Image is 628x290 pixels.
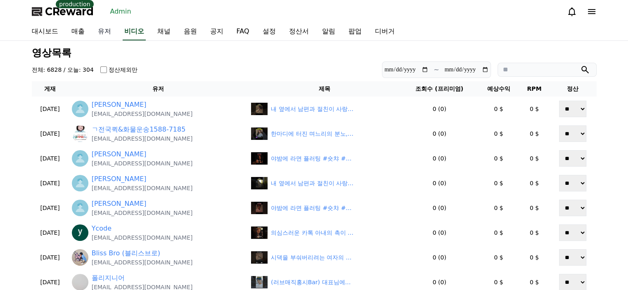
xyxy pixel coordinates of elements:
[32,220,69,245] td: [DATE]
[92,233,193,242] p: [EMAIL_ADDRESS][DOMAIN_NAME]
[251,103,268,115] img: default.jpg
[92,125,186,134] a: ㄱ전국퀵&화물운송1588-7185
[271,130,353,138] div: 한마디에 터진 며느리의 분노,모두가 경악했다.#숏챠, #shortcha, #조상신과시댁을묵사발냈습니다
[519,196,549,220] td: 0 $
[251,152,398,165] a: 야밤에 라면 플러팅 #숏챠 #shortcha #세상에서가장아픈키스
[401,97,478,121] td: 0 (0)
[478,121,519,146] td: 0 $
[32,81,69,97] th: 게재
[271,229,353,237] div: 의심스러운 카톡 아내의 촉이 발동 된다 #숏차 #shorcha #드라마
[401,146,478,171] td: 0 (0)
[107,231,159,252] a: Settings
[251,177,398,189] a: 내 옆에서 남편과 절친이 사랑을 나눈다 #숏챠 #shortcha #상간녀에게 빙의되었습니다
[401,245,478,270] td: 0 (0)
[271,179,353,188] div: 내 옆에서 남편과 절친이 사랑을 나눈다 #숏챠 #shortcha #상간녀에게 빙의되었습니다
[251,251,268,264] img: default.jpg
[251,202,398,214] a: 야밤에 라면 플러팅 #숏챠 #shortcha #세상에서가장아픈키스
[92,184,193,192] p: [EMAIL_ADDRESS][DOMAIN_NAME]
[315,23,342,40] a: 알림
[72,249,88,266] img: https://lh3.googleusercontent.com/a/ACg8ocLeYqALI1LxapgC6JmeklNJVDQIr8kEcSKs2Lr5_0eYipQelGN1=s96-c
[92,224,111,233] a: Ycode
[519,97,549,121] td: 0 $
[519,121,549,146] td: 0 $
[72,101,88,117] img: https://lh3.googleusercontent.com/a/ACg8ocIa8cS2LuFrXyXzhIEtppg_BZKmb9p00DO0_63D783G6WlAccob=s96-c
[519,220,549,245] td: 0 $
[45,5,94,18] span: CReward
[478,97,519,121] td: 0 $
[251,276,398,288] a: (러브매직홍시Bar) 대표님에게 솔직하게 고백하는 차성운 #러브매직홍시bar #숏차 #shortcha #드라마 #drama
[92,248,160,258] a: Bliss Bro (블리스브로)
[256,23,282,40] a: 설정
[92,159,193,167] p: [EMAIL_ADDRESS][DOMAIN_NAME]
[478,245,519,270] td: 0 $
[251,226,268,239] img: default.jpg
[251,103,398,115] a: 내 옆에서 남편과 절친이 사랑을 나눈다 #숏챠 #shortcha #상간녀에게빙의되었습니다
[32,5,94,18] a: CReward
[151,23,177,40] a: 채널
[519,171,549,196] td: 0 $
[478,81,519,97] th: 예상수익
[251,251,398,264] a: 시댁을 부숴버리려는 여자의 이야기 26화 | 엄마 | 깜포
[92,110,193,118] p: [EMAIL_ADDRESS][DOMAIN_NAME]
[69,244,93,251] span: Messages
[72,200,88,216] img: https://lh3.googleusercontent.com/a/ACg8ocIa8cS2LuFrXyXzhIEtppg_BZKmb9p00DO0_63D783G6WlAccob=s96-c
[519,146,549,171] td: 0 $
[72,150,88,167] img: https://lh3.googleusercontent.com/a/ACg8ocIa8cS2LuFrXyXzhIEtppg_BZKmb9p00DO0_63D783G6WlAccob=s96-c
[32,97,69,121] td: [DATE]
[251,177,268,189] img: default.jpg
[109,66,137,74] label: 정산제외만
[549,81,597,97] th: 정산
[251,226,398,239] a: 의심스러운 카톡 아내의 촉이 발동 된다 #숏차 #shorcha #드라마
[32,146,69,171] td: [DATE]
[401,171,478,196] td: 0 (0)
[271,105,353,113] div: 내 옆에서 남편과 절친이 사랑을 나눈다 #숏챠 #shortcha #상간녀에게빙의되었습니다
[32,196,69,220] td: [DATE]
[92,134,193,143] p: [EMAIL_ADDRESS][DOMAIN_NAME]
[92,100,147,110] a: [PERSON_NAME]
[434,65,439,75] p: ~
[271,278,353,287] div: (러브매직홍시Bar) 대표님에게 솔직하게 고백하는 차성운 #러브매직홍시bar #숏차 #shortcha #드라마 #drama
[21,244,36,250] span: Home
[123,23,146,40] a: 비디오
[107,5,135,18] a: Admin
[251,202,268,214] img: default.jpg
[271,154,353,163] div: 야밤에 라면 플러팅 #숏챠 #shortcha #세상에서가장아픈키스
[401,81,478,97] th: 조회수 (프리미엄)
[32,171,69,196] td: [DATE]
[368,23,401,40] a: 디버거
[25,23,65,40] a: 대시보드
[478,146,519,171] td: 0 $
[72,224,88,241] img: https://lh3.googleusercontent.com/a/ACg8ocIxRtxopCShtTDOUU__9upKbU8sd6GsPfdQpS_CiiayQApeKQ=s96-c
[251,152,268,165] img: default.jpg
[32,66,94,74] h4: 전체: 6828 / 오늘: 304
[478,220,519,245] td: 0 $
[251,127,398,140] a: 한마디에 터진 며느리의 분노,모두가 경악했다.#숏챠, #shortcha, #조상신과시댁을묵사발냈습니다
[401,121,478,146] td: 0 (0)
[230,23,256,40] a: FAQ
[478,196,519,220] td: 0 $
[271,204,353,212] div: 야밤에 라면 플러팅 #숏챠 #shortcha #세상에서가장아픈키스
[2,231,55,252] a: Home
[204,23,230,40] a: 공지
[271,253,353,262] div: 시댁을 부숴버리려는 여자의 이야기 26화 | 엄마 | 깜포
[519,245,549,270] td: 0 $
[92,273,125,283] a: 폴리지니어
[32,121,69,146] td: [DATE]
[32,245,69,270] td: [DATE]
[122,244,142,250] span: Settings
[342,23,368,40] a: 팝업
[91,23,118,40] a: 유저
[248,81,401,97] th: 제목
[65,23,91,40] a: 매출
[69,81,248,97] th: 유저
[251,127,268,140] img: default.jpg
[92,149,147,159] a: [PERSON_NAME]
[251,276,268,288] img: default.jpg
[92,209,193,217] p: [EMAIL_ADDRESS][DOMAIN_NAME]
[92,258,193,266] p: [EMAIL_ADDRESS][DOMAIN_NAME]
[92,174,147,184] a: [PERSON_NAME]
[401,220,478,245] td: 0 (0)
[282,23,315,40] a: 정산서
[72,125,88,142] img: http://k.kakaocdn.net/dn/JcsLk/btseCEXNGhu/XqmbgRuwoTFVCpeDRYLVdK/img_640x640.jpg
[401,196,478,220] td: 0 (0)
